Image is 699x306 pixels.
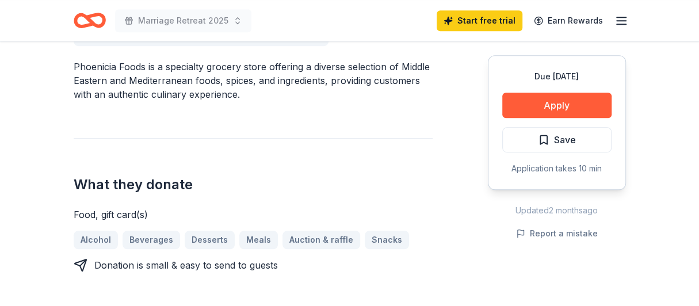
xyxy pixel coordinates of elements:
a: Beverages [123,231,180,249]
a: Desserts [185,231,235,249]
a: Home [74,7,106,34]
div: Updated 2 months ago [488,204,626,217]
div: Food, gift card(s) [74,208,433,221]
div: Donation is small & easy to send to guests [94,258,278,272]
button: Save [502,127,612,152]
div: Due [DATE] [502,70,612,83]
a: Earn Rewards [527,10,610,31]
div: Application takes 10 min [502,162,612,175]
a: Auction & raffle [282,231,360,249]
span: Save [554,132,576,147]
a: Meals [239,231,278,249]
button: Marriage Retreat 2025 [115,9,251,32]
a: Alcohol [74,231,118,249]
h2: What they donate [74,175,433,194]
button: Report a mistake [516,227,598,240]
button: Apply [502,93,612,118]
a: Snacks [365,231,409,249]
span: Marriage Retreat 2025 [138,14,228,28]
a: Start free trial [437,10,522,31]
div: Phoenicia Foods is a specialty grocery store offering a diverse selection of Middle Eastern and M... [74,60,433,101]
